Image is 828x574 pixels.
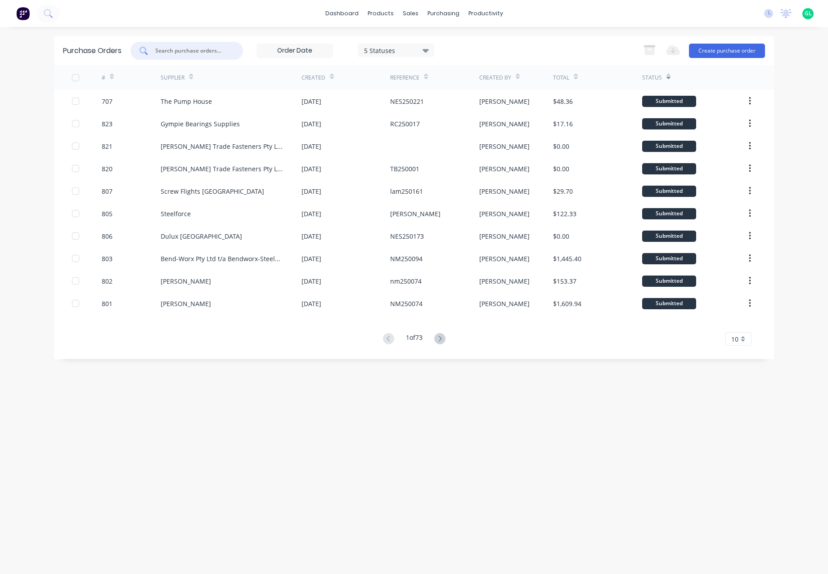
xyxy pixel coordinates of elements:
[102,142,112,151] div: 821
[390,231,424,241] div: NES250173
[464,7,508,20] div: productivity
[642,298,696,309] div: Submitted
[553,187,573,196] div: $29.70
[805,9,812,18] span: GL
[161,299,211,308] div: [PERSON_NAME]
[102,97,112,106] div: 707
[479,164,530,174] div: [PERSON_NAME]
[161,231,242,241] div: Dulux [GEOGRAPHIC_DATA]
[406,333,423,346] div: 1 of 73
[642,208,696,219] div: Submitted
[364,45,428,55] div: 5 Statuses
[161,209,191,218] div: Steelforce
[642,74,662,82] div: Status
[161,254,283,263] div: Bend-Worx Pty Ltd t/a Bendworx-Steelpro
[161,74,184,82] div: Supplier
[301,97,321,106] div: [DATE]
[390,187,423,196] div: lam250161
[553,231,569,241] div: $0.00
[390,276,422,286] div: nm250074
[301,142,321,151] div: [DATE]
[102,164,112,174] div: 820
[301,299,321,308] div: [DATE]
[642,96,696,107] div: Submitted
[390,97,424,106] div: NES250221
[102,231,112,241] div: 806
[161,276,211,286] div: [PERSON_NAME]
[390,74,419,82] div: Reference
[390,209,441,218] div: [PERSON_NAME]
[479,254,530,263] div: [PERSON_NAME]
[16,7,30,20] img: Factory
[642,118,696,129] div: Submitted
[479,299,530,308] div: [PERSON_NAME]
[102,209,112,218] div: 805
[301,276,321,286] div: [DATE]
[423,7,464,20] div: purchasing
[102,74,105,82] div: #
[301,254,321,263] div: [DATE]
[553,209,576,218] div: $122.33
[553,97,573,106] div: $48.36
[390,299,423,308] div: NM250074
[398,7,423,20] div: sales
[321,7,363,20] a: dashboard
[301,164,321,174] div: [DATE]
[642,163,696,174] div: Submitted
[363,7,398,20] div: products
[102,119,112,129] div: 823
[479,142,530,151] div: [PERSON_NAME]
[479,97,530,106] div: [PERSON_NAME]
[301,74,325,82] div: Created
[301,231,321,241] div: [DATE]
[301,209,321,218] div: [DATE]
[553,276,576,286] div: $153.37
[642,253,696,264] div: Submitted
[102,299,112,308] div: 801
[390,119,420,129] div: RC250017
[689,44,765,58] button: Create purchase order
[161,187,264,196] div: Screw Flights [GEOGRAPHIC_DATA]
[553,119,573,129] div: $17.16
[161,164,283,174] div: [PERSON_NAME] Trade Fasteners Pty Ltd
[161,142,283,151] div: [PERSON_NAME] Trade Fasteners Pty Ltd
[553,142,569,151] div: $0.00
[390,164,419,174] div: TB250001
[102,187,112,196] div: 807
[731,334,738,344] span: 10
[479,74,511,82] div: Created By
[161,119,240,129] div: Gympie Bearings Supplies
[479,231,530,241] div: [PERSON_NAME]
[553,299,581,308] div: $1,609.94
[642,186,696,197] div: Submitted
[553,74,569,82] div: Total
[390,254,423,263] div: NM250094
[553,164,569,174] div: $0.00
[161,97,212,106] div: The Pump House
[257,44,333,58] input: Order Date
[479,119,530,129] div: [PERSON_NAME]
[479,209,530,218] div: [PERSON_NAME]
[642,231,696,242] div: Submitted
[642,141,696,152] div: Submitted
[642,276,696,287] div: Submitted
[479,276,530,286] div: [PERSON_NAME]
[301,187,321,196] div: [DATE]
[154,46,229,55] input: Search purchase orders...
[102,276,112,286] div: 802
[553,254,581,263] div: $1,445.40
[301,119,321,129] div: [DATE]
[479,187,530,196] div: [PERSON_NAME]
[63,45,121,56] div: Purchase Orders
[102,254,112,263] div: 803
